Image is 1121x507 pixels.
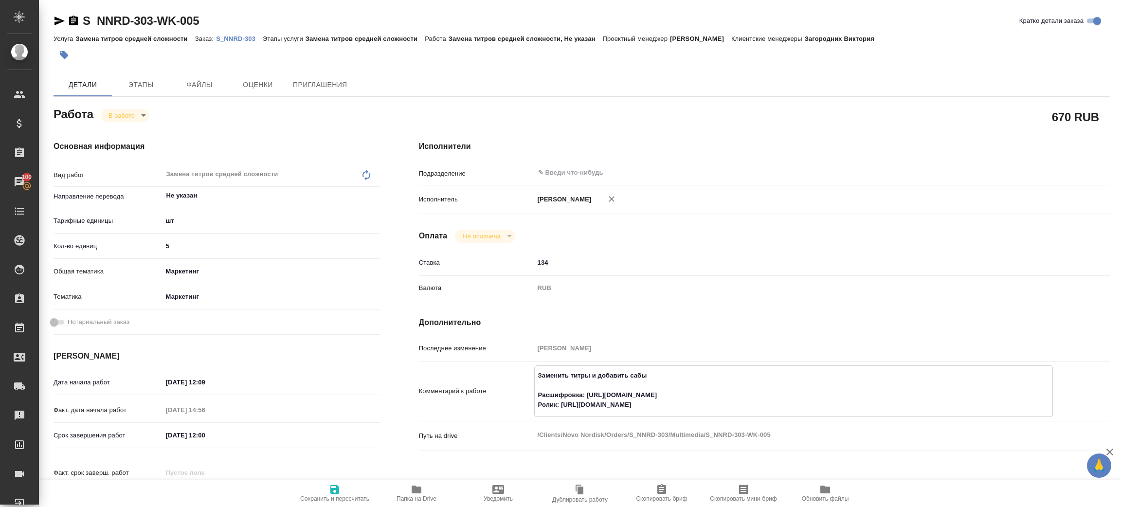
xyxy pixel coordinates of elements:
input: ✎ Введи что-нибудь [163,375,248,389]
p: Тарифные единицы [54,216,163,226]
button: Дублировать работу [539,480,621,507]
p: Проектный менеджер [603,35,670,42]
h4: Оплата [419,230,448,242]
p: Вид работ [54,170,163,180]
p: Кол-во единиц [54,241,163,251]
textarea: /Clients/Novo Nordisk/Orders/S_NNRD-303/Multimedia/S_NNRD-303-WK-005 [534,427,1053,443]
span: Кратко детали заказа [1019,16,1084,26]
span: Дублировать работу [552,496,608,503]
input: Пустое поле [163,466,248,480]
input: ✎ Введи что-нибудь [163,239,380,253]
div: Маркетинг [163,289,380,305]
input: ✎ Введи что-нибудь [537,167,1017,179]
p: Валюта [419,283,534,293]
button: Скопировать ссылку для ЯМессенджера [54,15,65,27]
h2: 670 RUB [1052,109,1099,125]
button: Не оплачена [460,232,503,240]
p: Дата начала работ [54,378,163,387]
h2: Работа [54,105,93,122]
button: Добавить тэг [54,44,75,66]
p: Направление перевода [54,192,163,201]
a: S_NNRD-303-WK-005 [83,14,199,27]
p: Замена титров средней сложности [306,35,425,42]
a: S_NNRD-303 [216,34,263,42]
button: Скопировать мини-бриф [703,480,784,507]
p: Заказ: [195,35,216,42]
p: Подразделение [419,169,534,179]
span: Папка на Drive [397,495,436,502]
p: Этапы услуги [263,35,306,42]
textarea: Заменить титры и добавить сабы Расшифровка: [URL][DOMAIN_NAME] Ролик: [URL][DOMAIN_NAME] [535,367,1052,413]
span: Скопировать мини-бриф [710,495,777,502]
button: Сохранить и пересчитать [294,480,376,507]
p: S_NNRD-303 [216,35,263,42]
p: Общая тематика [54,267,163,276]
div: В работе [101,109,149,122]
p: Клиентские менеджеры [731,35,805,42]
a: 100 [2,170,36,194]
h4: Исполнители [419,141,1110,152]
p: Факт. дата начала работ [54,405,163,415]
span: Приглашения [293,79,347,91]
p: Работа [425,35,449,42]
div: RUB [534,280,1053,296]
button: Обновить файлы [784,480,866,507]
span: Этапы [118,79,164,91]
p: Путь на drive [419,431,534,441]
input: ✎ Введи что-нибудь [163,428,248,442]
h4: [PERSON_NAME] [54,350,380,362]
button: В работе [106,111,138,120]
p: Замена титров средней сложности [75,35,195,42]
h4: Основная информация [54,141,380,152]
p: [PERSON_NAME] [670,35,731,42]
p: Комментарий к работе [419,386,534,396]
p: Тематика [54,292,163,302]
span: Нотариальный заказ [68,317,129,327]
input: Пустое поле [534,341,1053,355]
button: Уведомить [457,480,539,507]
button: 🙏 [1087,453,1111,478]
p: Факт. срок заверш. работ [54,468,163,478]
button: Удалить исполнителя [601,188,622,210]
span: Обновить файлы [802,495,849,502]
p: Последнее изменение [419,344,534,353]
div: Маркетинг [163,263,380,280]
button: Open [375,195,377,197]
span: Скопировать бриф [636,495,687,502]
p: Замена титров средней сложности, Не указан [449,35,603,42]
button: Open [1048,172,1049,174]
input: ✎ Введи что-нибудь [534,255,1053,270]
p: Исполнитель [419,195,534,204]
div: шт [163,213,380,229]
p: Услуга [54,35,75,42]
span: 🙏 [1091,455,1107,476]
button: Папка на Drive [376,480,457,507]
div: В работе [455,230,515,243]
p: Ставка [419,258,534,268]
span: 100 [16,172,38,182]
p: Срок завершения работ [54,431,163,440]
span: Оценки [235,79,281,91]
button: Скопировать бриф [621,480,703,507]
span: Сохранить и пересчитать [300,495,369,502]
span: Файлы [176,79,223,91]
span: Уведомить [484,495,513,502]
input: Пустое поле [163,403,248,417]
h4: Дополнительно [419,317,1110,328]
p: [PERSON_NAME] [534,195,592,204]
p: Загородних Виктория [805,35,882,42]
span: Детали [59,79,106,91]
button: Скопировать ссылку [68,15,79,27]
